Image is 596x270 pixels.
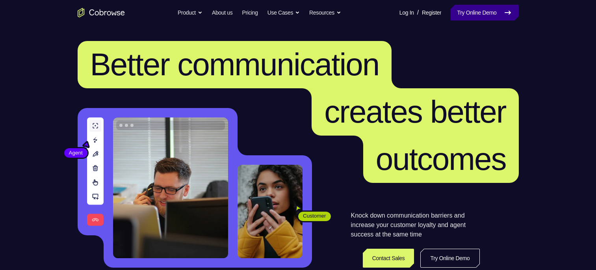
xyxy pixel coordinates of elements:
[324,94,506,129] span: creates better
[90,47,379,82] span: Better communication
[422,5,441,20] a: Register
[113,117,228,258] img: A customer support agent talking on the phone
[399,5,414,20] a: Log In
[417,8,419,17] span: /
[451,5,518,20] a: Try Online Demo
[363,249,414,268] a: Contact Sales
[309,5,341,20] button: Resources
[238,165,303,258] img: A customer holding their phone
[267,5,300,20] button: Use Cases
[242,5,258,20] a: Pricing
[212,5,232,20] a: About us
[376,142,506,177] span: outcomes
[420,249,479,268] a: Try Online Demo
[351,211,480,239] p: Knock down communication barriers and increase your customer loyalty and agent success at the sam...
[178,5,202,20] button: Product
[78,8,125,17] a: Go to the home page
